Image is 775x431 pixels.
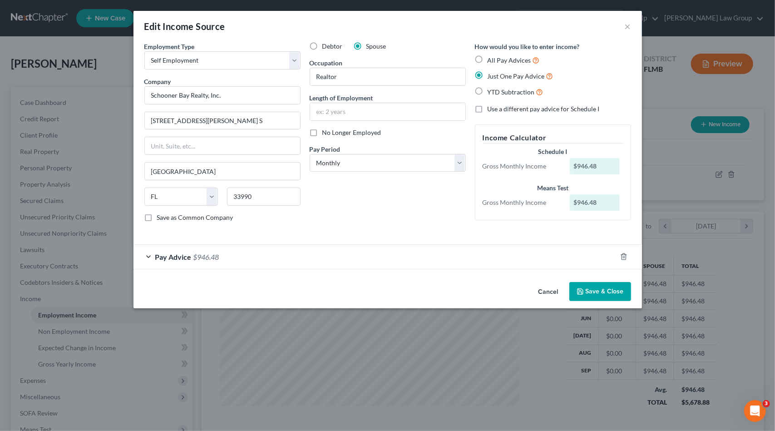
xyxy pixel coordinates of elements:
span: No Longer Employed [322,129,381,136]
span: Debtor [322,42,343,50]
button: Cancel [531,283,566,301]
span: Spouse [366,42,386,50]
input: ex: 2 years [310,103,465,120]
span: All Pay Advices [488,56,531,64]
div: Means Test [483,183,623,193]
span: Pay Advice [155,253,192,261]
span: Use a different pay advice for Schedule I [488,105,600,113]
label: Occupation [310,58,343,68]
input: Enter city... [145,163,300,180]
button: × [625,21,631,32]
input: Unit, Suite, etc... [145,137,300,154]
span: Just One Pay Advice [488,72,545,80]
div: Gross Monthly Income [478,198,566,207]
input: -- [310,68,465,85]
div: Schedule I [483,147,623,156]
label: Length of Employment [310,93,373,103]
label: How would you like to enter income? [475,42,580,51]
div: $946.48 [570,158,620,174]
iframe: Intercom live chat [744,400,766,422]
div: $946.48 [570,194,620,211]
span: YTD Subtraction [488,88,535,96]
button: Save & Close [569,282,631,301]
span: Pay Period [310,145,341,153]
span: $946.48 [193,253,219,261]
input: Enter zip... [227,188,301,206]
input: Search company by name... [144,86,301,104]
input: Enter address... [145,112,300,129]
h5: Income Calculator [483,132,623,144]
span: Company [144,78,171,85]
div: Edit Income Source [144,20,225,33]
span: 3 [763,400,770,407]
div: Gross Monthly Income [478,162,566,171]
span: Employment Type [144,43,195,50]
span: Save as Common Company [157,213,233,221]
